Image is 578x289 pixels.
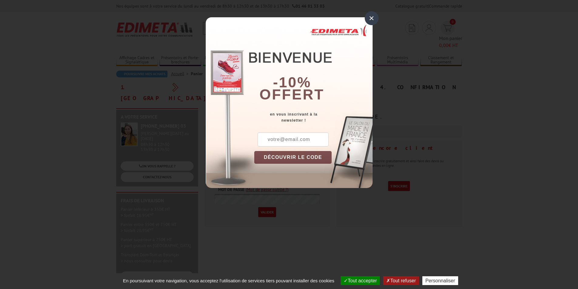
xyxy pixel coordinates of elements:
[341,276,380,285] button: Tout accepter
[254,151,332,164] button: DÉCOUVRIR LE CODE
[258,133,329,146] input: votre@email.com
[383,276,419,285] button: Tout refuser
[120,278,337,283] span: En poursuivant votre navigation, vous acceptez l'utilisation de services tiers pouvant installer ...
[365,11,379,25] div: ×
[254,111,373,123] div: en vous inscrivant à la newsletter !
[422,276,458,285] button: Personnaliser (fenêtre modale)
[259,86,324,102] font: offert
[273,74,311,90] b: -10%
